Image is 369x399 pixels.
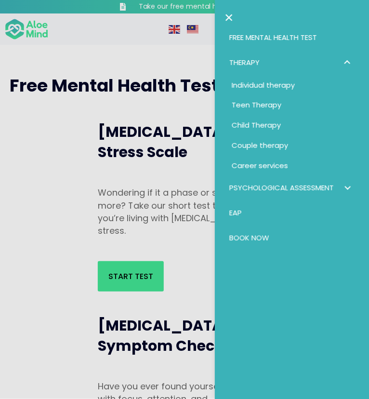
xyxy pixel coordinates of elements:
[341,55,355,69] span: Therapy: submenu
[224,95,359,115] a: Teen Therapy
[341,181,355,195] span: Psychological assessment: submenu
[232,160,288,171] span: Career services
[229,57,260,67] span: Therapy
[224,135,359,156] a: Couple therapy
[229,208,242,218] span: EAP
[224,175,359,200] a: Psychological assessmentPsychological assessment: submenu
[224,75,359,95] a: Individual therapy
[229,233,269,243] span: Book Now
[224,226,359,251] a: Book Now
[224,200,359,226] a: EAP
[224,25,359,50] a: Free Mental Health Test
[232,100,281,110] span: Teen Therapy
[224,50,359,75] a: TherapyTherapy: submenu
[229,32,317,42] span: Free Mental Health Test
[224,115,359,135] a: Child Therapy
[229,183,334,193] span: Psychological assessment
[224,156,359,176] a: Career services
[232,140,288,150] span: Couple therapy
[224,10,234,25] a: Close the menu
[232,80,295,90] span: Individual therapy
[232,120,281,130] span: Child Therapy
